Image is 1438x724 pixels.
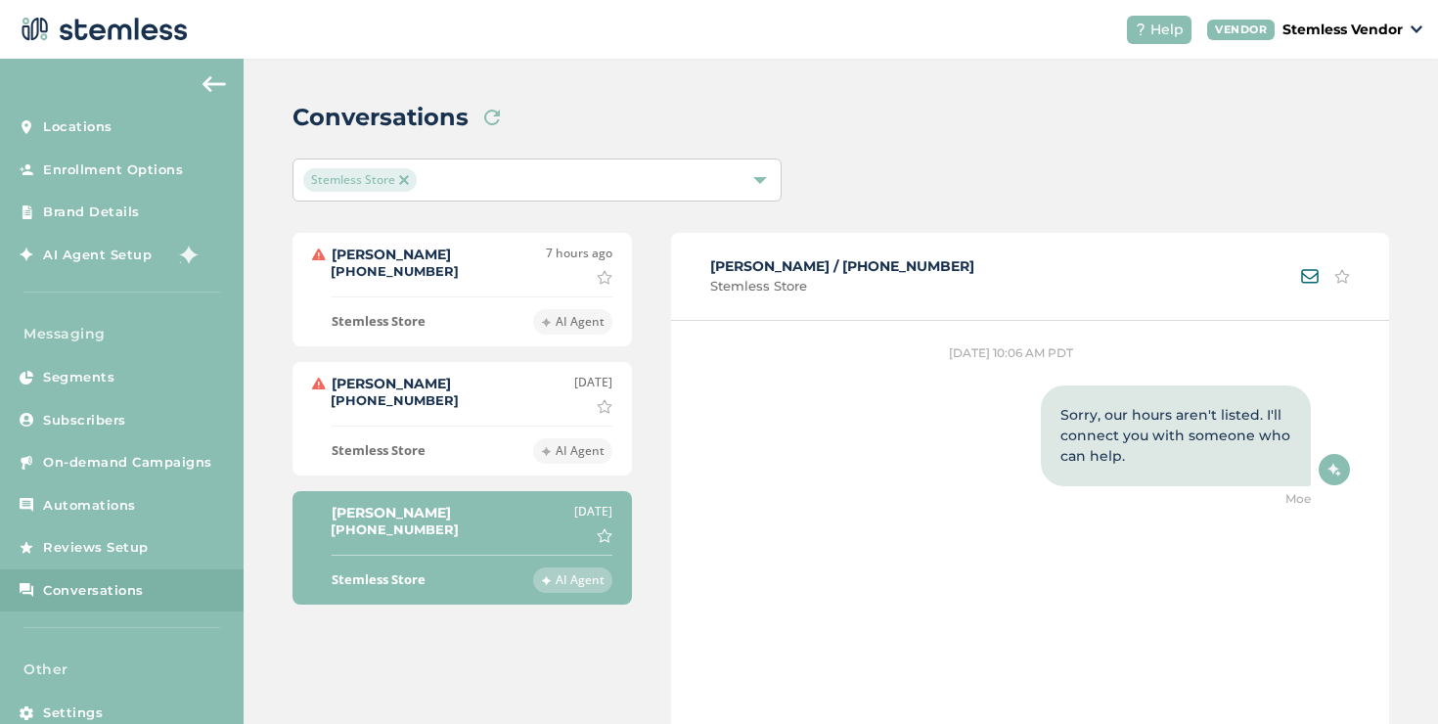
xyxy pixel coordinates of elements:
[43,496,136,516] span: Automations
[556,571,605,589] span: AI Agent
[332,312,426,332] label: Stemless Store
[43,453,212,473] span: On-demand Campaigns
[1060,406,1290,465] span: Sorry, our hours aren't listed. I'll connect you with someone who can help.
[1150,20,1184,40] span: Help
[556,442,605,460] span: AI Agent
[1207,20,1275,40] div: VENDOR
[1340,630,1438,724] iframe: Chat Widget
[43,411,126,430] span: Subscribers
[484,110,500,125] img: icon-refresh-2c275ef6.svg
[303,168,417,192] span: Stemless Store
[43,117,112,137] span: Locations
[546,245,612,262] label: 7 hours ago
[331,521,459,537] label: [PHONE_NUMBER]
[43,160,183,180] span: Enrollment Options
[710,256,974,296] div: [PERSON_NAME] / [PHONE_NUMBER]
[399,175,409,185] img: icon-close-accent-8a337256.svg
[331,263,459,279] label: [PHONE_NUMBER]
[332,248,459,261] label: [PERSON_NAME]
[556,313,605,331] span: AI Agent
[332,377,459,390] label: [PERSON_NAME]
[16,10,188,49] img: logo-dark-0685b13c.svg
[332,441,426,461] label: Stemless Store
[1319,454,1350,486] img: AI Icon
[202,76,226,92] img: icon-arrow-back-accent-c549486e.svg
[1411,25,1422,33] img: icon_down-arrow-small-66adaf34.svg
[574,503,612,520] label: [DATE]
[43,538,149,558] span: Reviews Setup
[312,249,326,261] img: Alert Icon
[710,277,974,296] span: Stemless Store
[292,100,469,135] h2: Conversations
[332,506,459,520] label: [PERSON_NAME]
[574,374,612,391] label: [DATE]
[331,392,459,408] label: [PHONE_NUMBER]
[43,581,144,601] span: Conversations
[949,344,1073,362] label: [DATE] 10:06 AM PDT
[1135,23,1146,35] img: icon-help-white-03924b79.svg
[1282,20,1403,40] p: Stemless Vendor
[43,703,103,723] span: Settings
[43,203,140,222] span: Brand Details
[332,570,426,590] label: Stemless Store
[43,368,114,387] span: Segments
[312,378,326,390] img: Alert Icon
[43,246,152,265] span: AI Agent Setup
[166,235,205,274] img: glitter-stars-b7820f95.gif
[1285,490,1311,508] span: Moe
